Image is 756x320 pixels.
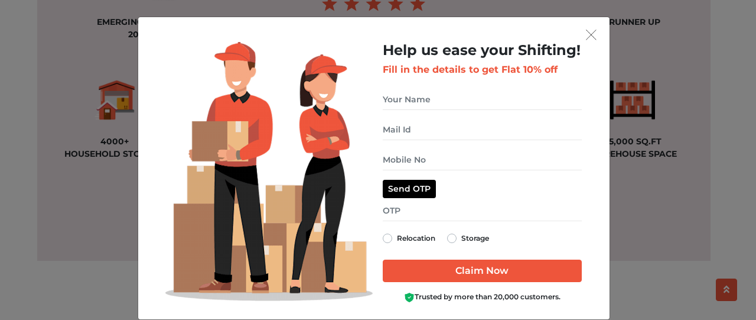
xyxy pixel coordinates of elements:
[461,231,489,245] label: Storage
[383,119,582,140] input: Mail Id
[397,231,435,245] label: Relocation
[383,64,582,75] h3: Fill in the details to get Flat 10% off
[383,89,582,110] input: Your Name
[383,180,436,198] button: Send OTP
[165,42,373,301] img: Lead Welcome Image
[383,292,582,303] div: Trusted by more than 20,000 customers.
[383,260,582,282] input: Claim Now
[404,292,415,303] img: Boxigo Customer Shield
[383,201,582,221] input: OTP
[383,42,582,59] h2: Help us ease your Shifting!
[383,150,582,170] input: Mobile No
[586,30,597,40] img: exit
